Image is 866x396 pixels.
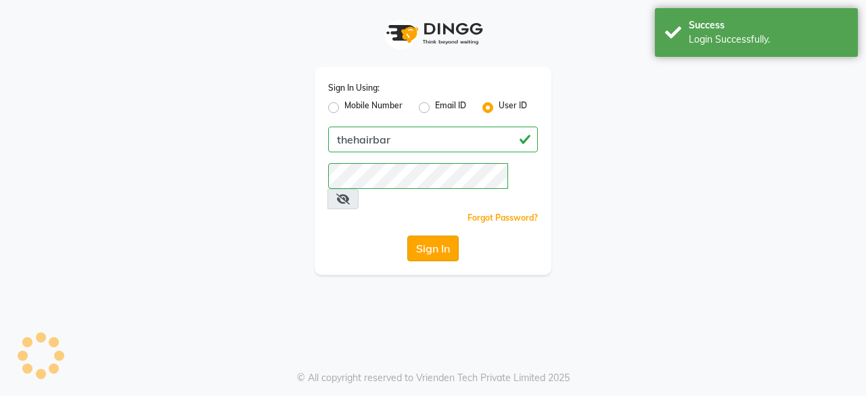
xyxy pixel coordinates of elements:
label: Mobile Number [344,100,403,116]
div: Success [689,18,848,32]
label: Sign In Using: [328,82,380,94]
input: Username [328,163,508,189]
input: Username [328,127,538,152]
div: Login Successfully. [689,32,848,47]
label: Email ID [435,100,466,116]
button: Sign In [407,236,459,261]
label: User ID [499,100,527,116]
img: logo1.svg [379,14,487,53]
a: Forgot Password? [468,213,538,223]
